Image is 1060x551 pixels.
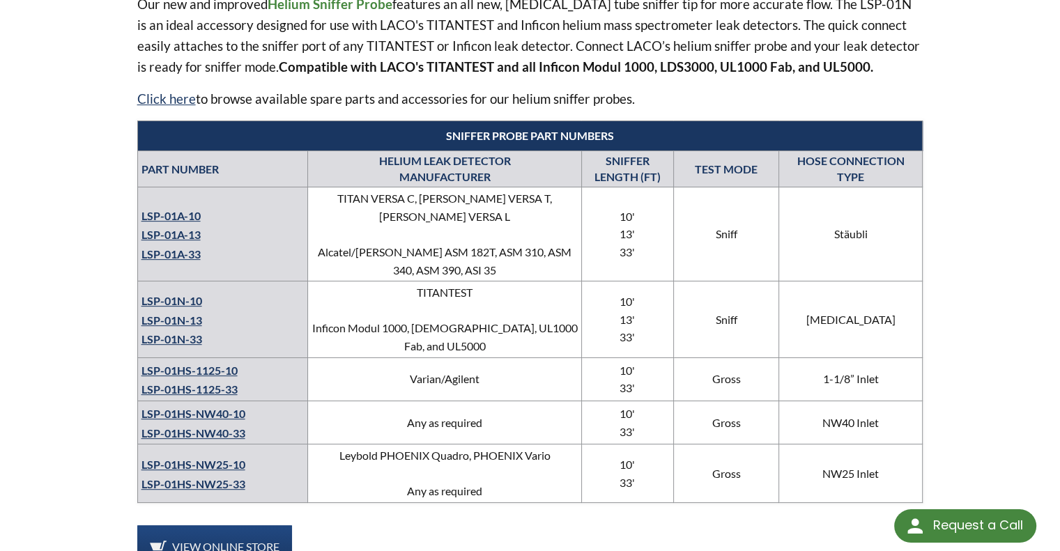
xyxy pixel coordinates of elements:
[137,151,308,187] th: PART NUMBER
[308,357,581,401] td: Varian/Agilent
[779,187,923,281] td: Stäubli
[779,151,923,187] th: HOSE CONNECTION TYPE
[673,281,778,357] td: Sniff
[779,444,923,503] td: NW25 Inlet
[308,187,581,281] td: TITAN VERSA C, [PERSON_NAME] VERSA T, [PERSON_NAME] VERSA L Alcatel/[PERSON_NAME] ASM 182T, ASM 3...
[673,444,778,503] td: Gross
[673,401,778,444] td: Gross
[904,515,926,537] img: round button
[673,357,778,401] td: Gross
[279,59,873,75] strong: Compatible with LACO's TITANTEST and all Inficon Modul 1000, LDS3000, UL1000 Fab, and UL5000.
[308,401,581,444] td: Any as required
[673,187,778,281] td: Sniff
[141,332,202,346] a: LSP-01N-33
[137,121,923,151] th: SNIFFER PROBE PART NUMBERS
[141,364,238,377] a: LSP-01HS-1125-10
[581,187,673,281] td: 10' 13' 33'
[141,313,202,327] a: LSP-01N-13
[141,247,201,261] a: LSP-01A-33
[141,477,245,490] a: LSP-01HS-NW25-33
[141,228,201,241] a: LSP-01A-13
[581,444,673,503] td: 10' 33'
[137,88,923,109] p: to browse available spare parts and accessories for our helium sniffer probes.
[581,401,673,444] td: 10' 33'
[779,357,923,401] td: 1-1/8” Inlet
[894,509,1036,543] div: Request a Call
[581,151,673,187] th: SNIFFER LENGTH (FT)
[308,151,581,187] th: HELIUM LEAK DETECTOR MANUFACTURER
[581,357,673,401] td: 10' 33'
[141,458,245,471] a: LSP-01HS-NW25-10
[779,281,923,357] td: [MEDICAL_DATA]
[673,151,778,187] td: TEST MODE
[141,426,245,440] a: LSP-01HS-NW40-33
[932,509,1022,541] div: Request a Call
[137,91,196,107] a: Click here
[581,281,673,357] td: 10' 13' 33'
[141,382,238,396] a: LSP-01HS-1125-33
[141,294,202,307] a: LSP-01N-10
[779,401,923,444] td: NW40 Inlet
[308,444,581,503] td: Leybold PHOENIX Quadro, PHOENIX Vario Any as required
[141,209,201,222] a: LSP-01A-10
[141,407,245,420] a: LSP-01HS-NW40-10
[308,281,581,357] td: TITANTEST Inficon Modul 1000, [DEMOGRAPHIC_DATA], UL1000 Fab, and UL5000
